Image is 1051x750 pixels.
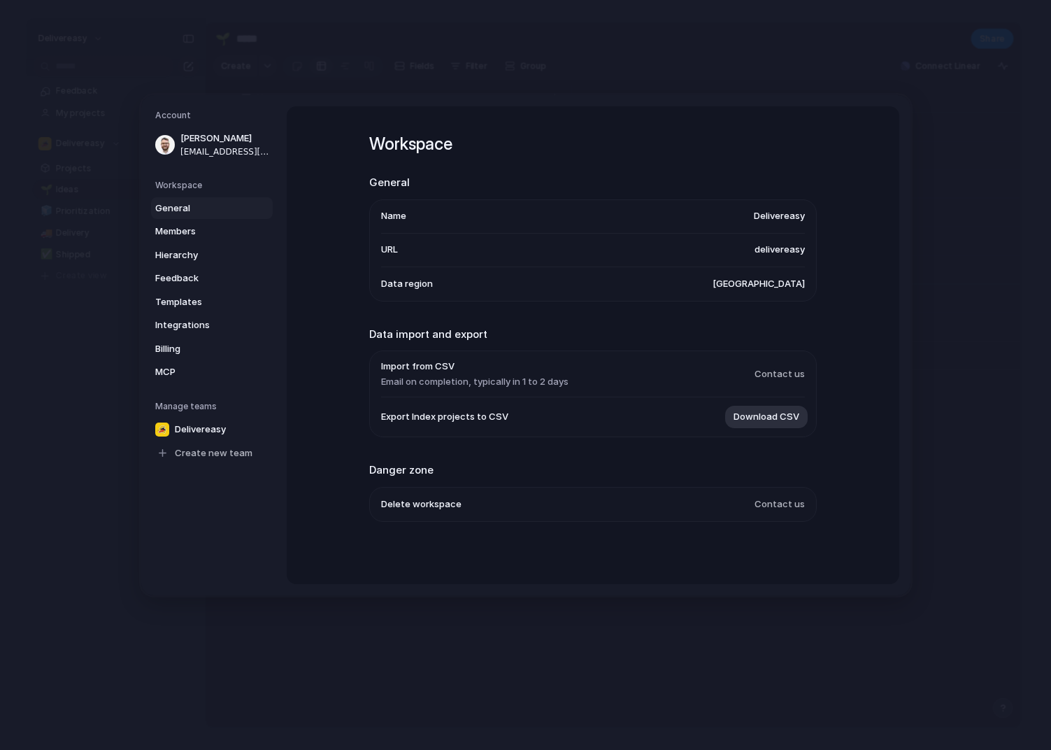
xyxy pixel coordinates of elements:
[381,360,569,374] span: Import from CSV
[155,295,245,309] span: Templates
[381,374,569,388] span: Email on completion, typically in 1 to 2 days
[175,446,252,460] span: Create new team
[755,367,805,381] span: Contact us
[381,410,508,424] span: Export Index projects to CSV
[713,276,805,290] span: [GEOGRAPHIC_DATA]
[734,410,799,424] span: Download CSV
[755,497,805,511] span: Contact us
[151,267,273,290] a: Feedback
[175,422,226,436] span: Delivereasy
[180,145,270,157] span: [EMAIL_ADDRESS][DOMAIN_NAME]
[155,225,245,239] span: Members
[155,248,245,262] span: Hierarchy
[381,497,462,511] span: Delete workspace
[151,337,273,360] a: Billing
[369,132,817,157] h1: Workspace
[369,175,817,191] h2: General
[155,271,245,285] span: Feedback
[155,109,273,122] h5: Account
[754,209,805,223] span: Delivereasy
[155,178,273,191] h5: Workspace
[151,220,273,243] a: Members
[381,209,406,223] span: Name
[369,326,817,342] h2: Data import and export
[151,290,273,313] a: Templates
[151,314,273,337] a: Integrations
[151,361,273,383] a: MCP
[151,243,273,266] a: Hierarchy
[381,276,433,290] span: Data region
[155,318,245,332] span: Integrations
[369,462,817,479] h2: Danger zone
[151,441,273,464] a: Create new team
[155,365,245,379] span: MCP
[155,201,245,215] span: General
[155,399,273,412] h5: Manage teams
[151,418,273,440] a: Delivereasy
[381,243,398,257] span: URL
[151,127,273,162] a: [PERSON_NAME][EMAIL_ADDRESS][DOMAIN_NAME]
[155,341,245,355] span: Billing
[151,197,273,219] a: General
[755,243,805,257] span: delivereasy
[725,406,808,428] button: Download CSV
[180,132,270,146] span: [PERSON_NAME]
